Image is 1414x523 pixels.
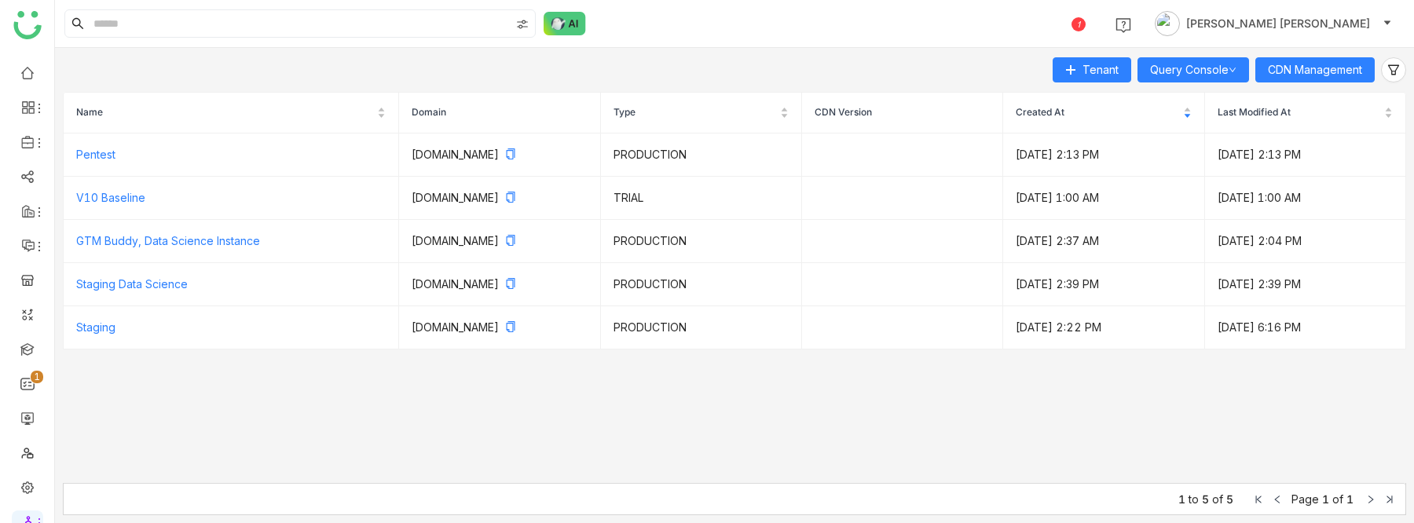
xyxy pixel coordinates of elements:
[601,306,802,349] td: PRODUCTION
[76,191,145,204] a: V10 Baseline
[601,133,802,177] td: PRODUCTION
[76,148,115,161] a: Pentest
[1071,17,1086,31] div: 1
[412,232,587,250] p: [DOMAIN_NAME]
[1268,61,1362,79] span: CDN Management
[1150,63,1236,76] a: Query Console
[1332,492,1343,506] span: of
[1322,492,1329,506] span: 1
[1003,177,1204,220] td: [DATE] 1:00 AM
[1205,306,1406,349] td: [DATE] 6:16 PM
[1053,57,1131,82] button: Tenant
[1205,133,1406,177] td: [DATE] 2:13 PM
[1003,306,1204,349] td: [DATE] 2:22 PM
[34,369,40,385] p: 1
[1082,61,1119,79] span: Tenant
[76,234,260,247] a: GTM Buddy, Data Science Instance
[1255,57,1375,82] button: CDN Management
[1189,492,1199,506] span: to
[31,371,43,383] nz-badge-sup: 1
[1137,57,1249,82] button: Query Console
[1212,492,1223,506] span: of
[412,319,587,336] p: [DOMAIN_NAME]
[1003,133,1204,177] td: [DATE] 2:13 PM
[1155,11,1180,36] img: avatar
[412,146,587,163] p: [DOMAIN_NAME]
[1115,17,1131,33] img: help.svg
[1226,492,1233,506] span: 5
[601,263,802,306] td: PRODUCTION
[601,220,802,263] td: PRODUCTION
[516,18,529,31] img: search-type.svg
[1205,177,1406,220] td: [DATE] 1:00 AM
[1291,492,1319,506] span: Page
[1202,492,1209,506] span: 5
[13,11,42,39] img: logo
[1205,263,1406,306] td: [DATE] 2:39 PM
[1178,492,1185,506] span: 1
[802,93,1003,133] th: CDN Version
[1003,263,1204,306] td: [DATE] 2:39 PM
[76,320,115,334] a: Staging
[76,277,188,291] a: Staging Data Science
[544,12,586,35] img: ask-buddy-normal.svg
[1003,220,1204,263] td: [DATE] 2:37 AM
[1186,15,1370,32] span: [PERSON_NAME] [PERSON_NAME]
[1346,492,1354,506] span: 1
[412,276,587,293] p: [DOMAIN_NAME]
[399,93,600,133] th: Domain
[412,189,587,207] p: [DOMAIN_NAME]
[601,177,802,220] td: TRIAL
[1152,11,1395,36] button: [PERSON_NAME] [PERSON_NAME]
[1205,220,1406,263] td: [DATE] 2:04 PM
